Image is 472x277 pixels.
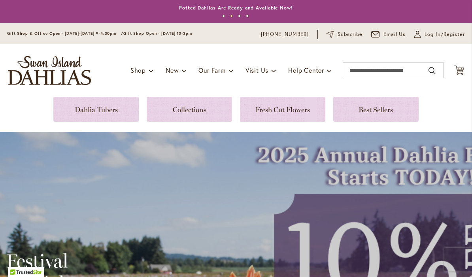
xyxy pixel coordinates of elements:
button: 1 of 4 [222,15,225,17]
button: Next [456,4,472,20]
a: store logo [8,56,91,85]
span: Email Us [383,30,406,38]
a: [PHONE_NUMBER] [261,30,309,38]
span: Shop [130,66,146,74]
span: Subscribe [338,30,362,38]
span: Gift Shop & Office Open - [DATE]-[DATE] 9-4:30pm / [7,31,123,36]
span: Visit Us [245,66,268,74]
a: Log In/Register [414,30,465,38]
button: 4 of 4 [246,15,249,17]
span: Our Farm [198,66,225,74]
span: Help Center [288,66,324,74]
a: Potted Dahlias Are Ready and Available Now! [179,5,293,11]
button: 3 of 4 [238,15,241,17]
button: 2 of 4 [230,15,233,17]
span: New [166,66,179,74]
span: Log In/Register [425,30,465,38]
a: Email Us [371,30,406,38]
span: Gift Shop Open - [DATE] 10-3pm [123,31,192,36]
a: Subscribe [327,30,362,38]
